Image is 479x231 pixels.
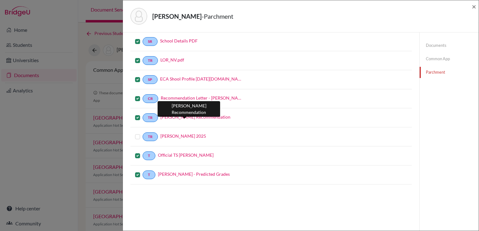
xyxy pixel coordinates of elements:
[160,133,206,139] a: [PERSON_NAME] 2025
[472,3,476,10] button: Close
[472,2,476,11] span: ×
[160,37,198,44] a: School Details PDF
[143,132,158,141] a: TR
[160,57,184,63] a: LOR_NV.pdf
[143,113,158,122] a: TR
[158,152,214,158] a: Official TS [PERSON_NAME]
[143,75,158,84] a: SP
[161,95,243,101] a: Recommendation Letter - [PERSON_NAME]
[160,76,243,82] a: ECA Shool Profile [DATE][DOMAIN_NAME][DATE]_wide
[202,12,233,20] span: - Parchment
[420,40,479,51] a: Documents
[152,12,202,20] strong: [PERSON_NAME]
[143,56,158,65] a: TR
[143,94,158,103] a: CR
[158,101,220,117] div: [PERSON_NAME] Recommendation
[158,171,230,177] a: [PERSON_NAME] - Predicted Grades
[143,151,155,160] a: T
[143,37,158,46] a: SR
[143,170,155,179] a: T
[420,53,479,64] a: Common App
[420,67,479,78] a: Parchment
